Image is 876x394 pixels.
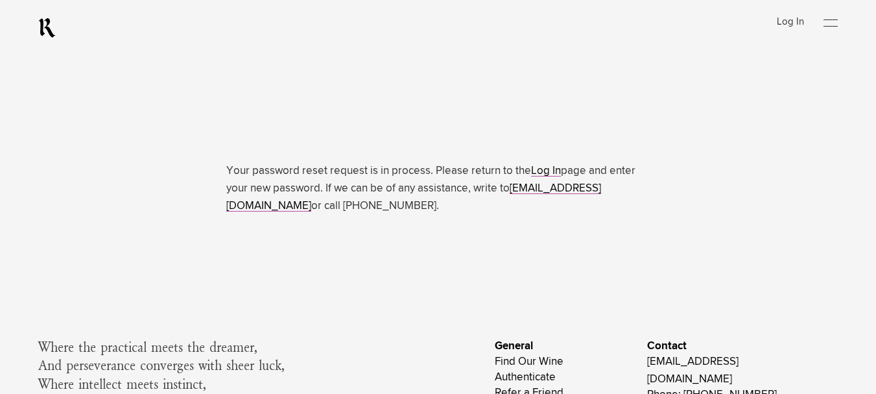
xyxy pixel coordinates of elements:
[495,338,533,355] span: General
[495,356,563,367] a: Find Our Wine
[647,338,687,355] span: Contact
[38,18,56,38] a: RealmCellars
[495,372,556,383] a: Authenticate
[531,166,561,177] a: Log In
[647,356,739,385] a: [EMAIL_ADDRESS][DOMAIN_NAME]
[226,162,650,215] p: Your password reset request is in process. Please return to the page and enter your new password....
[777,17,804,27] a: Log In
